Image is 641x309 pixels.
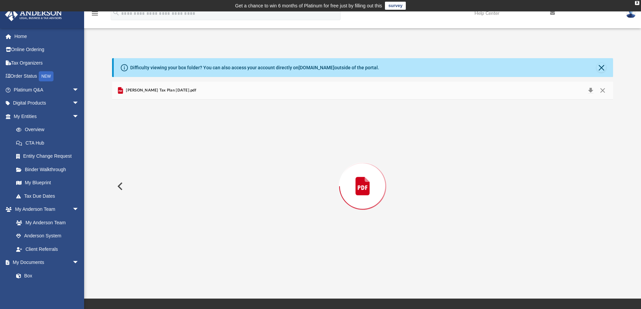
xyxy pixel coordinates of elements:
a: Anderson System [9,229,86,243]
i: menu [91,9,99,17]
span: arrow_drop_down [72,83,86,97]
a: My Anderson Teamarrow_drop_down [5,203,86,216]
div: NEW [39,71,54,81]
a: Home [5,30,89,43]
a: Order StatusNEW [5,70,89,83]
span: arrow_drop_down [72,110,86,123]
a: Box [9,269,82,282]
button: Previous File [112,177,127,196]
div: Get a chance to win 6 months of Platinum for free just by filling out this [235,2,382,10]
button: Close [597,63,606,72]
img: Anderson Advisors Platinum Portal [3,8,64,21]
div: Preview [112,82,613,273]
a: My Blueprint [9,176,86,190]
a: [DOMAIN_NAME] [298,65,334,70]
a: Entity Change Request [9,150,89,163]
a: Online Ordering [5,43,89,56]
a: Overview [9,123,89,137]
span: arrow_drop_down [72,203,86,217]
a: survey [385,2,406,10]
a: CTA Hub [9,136,89,150]
a: Binder Walkthrough [9,163,89,176]
span: arrow_drop_down [72,256,86,270]
a: menu [91,13,99,17]
a: Client Referrals [9,242,86,256]
a: Tax Due Dates [9,189,89,203]
a: Tax Organizers [5,56,89,70]
a: My Entitiesarrow_drop_down [5,110,89,123]
a: My Documentsarrow_drop_down [5,256,86,269]
button: Download [584,86,597,95]
div: close [635,1,639,5]
i: search [112,9,120,16]
button: Close [597,86,609,95]
img: User Pic [626,8,636,18]
span: arrow_drop_down [72,96,86,110]
a: My Anderson Team [9,216,82,229]
a: Meeting Minutes [9,282,86,296]
a: Digital Productsarrow_drop_down [5,96,89,110]
div: Difficulty viewing your box folder? You can also access your account directly on outside of the p... [130,64,379,71]
a: Platinum Q&Aarrow_drop_down [5,83,89,96]
span: [PERSON_NAME] Tax Plan [DATE].pdf [124,87,196,93]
